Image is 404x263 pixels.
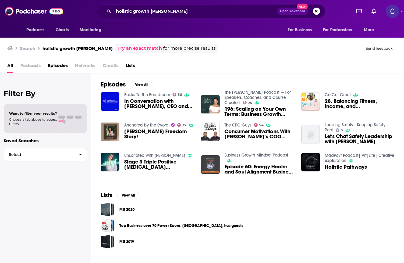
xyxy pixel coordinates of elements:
a: 196: Scaling on Your Own Terms: Business Growth Insights with Tracey Jazmin [224,106,294,117]
div: Keywords by Traffic [67,36,102,40]
h3: holistic growth [PERSON_NAME] [43,46,113,51]
a: MadPo3t Podcast| Art|Life| Creative exploration [325,153,394,163]
a: Books To The Boardroom [124,92,170,97]
a: MU 2020 [101,203,115,216]
span: Select [4,153,74,157]
span: For Business [288,26,312,34]
a: Tracey Gee's Freedom Story! [124,129,194,139]
span: Episode 60: Energy Healer and Soul Alignment Business Woman - [PERSON_NAME] The Evolved CEO [224,164,294,174]
a: MU 2019 [101,235,115,248]
span: 28. Balancing Fitness, Income, and [MEDICAL_DATA] with [PERSON_NAME] [325,99,394,109]
a: ListsView All [101,191,139,199]
h2: Episodes [101,81,126,88]
a: Unscripted with Alex [124,153,185,158]
img: Consumer Motivations With NielsenIQ’s COO Tracey Massey [201,123,220,141]
a: Let's Chat Safety Leadership with Tracey Burton [325,134,394,144]
input: Search podcasts, credits, & more... [114,6,277,16]
a: 37 [177,123,187,127]
span: 196: Scaling on Your Own Terms: Business Growth Insights with [PERSON_NAME] [224,106,294,117]
img: Let's Chat Safety Leadership with Tracey Burton [301,125,320,143]
div: Domain: [DOMAIN_NAME] [16,16,67,21]
span: Logged in as publicityxxtina [386,5,399,18]
span: Consumer Motivations With [PERSON_NAME]’s COO [PERSON_NAME] [224,129,294,139]
span: 5 [341,129,343,132]
a: 54 [254,123,264,127]
a: 36 [173,93,182,96]
button: open menu [22,24,52,36]
span: for more precise results [163,45,216,52]
span: More [364,26,374,34]
button: View All [131,81,152,88]
img: Holistic Pathways [301,153,320,171]
img: website_grey.svg [10,16,15,21]
button: Open AdvancedNew [277,8,308,15]
button: Show profile menu [386,5,399,18]
span: Stage 3 Triple Positive [MEDICAL_DATA] [PERSON_NAME]'s Story: Part 2 [124,159,194,170]
button: open menu [319,24,361,36]
a: In Conversation with Tracey-Lee Napier, CEO and Company Director of Holistic Lifestyle Services [124,99,194,109]
span: Charts [56,26,69,34]
a: Show notifications dropdown [354,6,364,16]
a: Charts [52,24,72,36]
a: Podchaser - Follow, Share and Rate Podcasts [5,5,63,17]
a: The Laylee Emadi Podcast — For Speakers, Coaches, and Course Creators [224,90,291,105]
img: 196: Scaling on Your Own Terms: Business Growth Insights with Tracey Jazmin [201,95,220,113]
a: Holistic Pathways [325,164,367,170]
span: 37 [182,124,187,126]
span: In Conversation with [PERSON_NAME], CEO and Company Director of Holistic Lifestyle Services [124,99,194,109]
span: 54 [259,124,264,126]
p: Saved Searches [4,138,87,143]
img: 28. Balancing Fitness, Income, and Personal Growth with Tracey Zusman [301,92,320,111]
img: User Profile [386,5,399,18]
div: v 4.0.25 [17,10,30,15]
button: Select [4,148,87,161]
a: Episode 60: Energy Healer and Soul Alignment Business Woman - Tracey Gilles The Evolved CEO [224,164,294,174]
a: In Conversation with Tracey-Lee Napier, CEO and Company Director of Holistic Lifestyle Services [101,92,119,111]
a: 5 [336,128,343,132]
button: Send feedback [364,46,394,51]
span: Let's Chat Safety Leadership with [PERSON_NAME] [325,134,394,144]
span: 36 [178,93,182,96]
a: Episodes [48,61,68,73]
span: Choose a tab above to access filters. [9,117,57,126]
h3: Search [20,46,35,51]
h2: Filter By [4,89,87,98]
a: The CPG Guys [224,123,252,128]
span: Networks [75,61,95,73]
h2: Lists [101,191,112,199]
img: Stage 3 Triple Positive Breast Cancer Tracey's Story: Part 2 [101,153,119,171]
a: Business Growth Mindset Podcast [224,153,288,158]
button: View All [117,192,139,199]
span: Monitoring [80,26,101,34]
a: Show notifications dropdown [369,6,378,16]
span: Podcasts [26,26,44,34]
button: open menu [360,24,382,36]
a: Go Get Great [325,92,351,97]
a: Top Business over 70 Power Score, [GEOGRAPHIC_DATA], has guests [119,222,243,229]
span: All [7,61,13,73]
img: Episode 60: Energy Healer and Soul Alignment Business Woman - Tracey Gilles The Evolved CEO [201,155,220,174]
a: MU 2019 [119,238,134,245]
span: New [297,4,308,9]
span: Podcasts [20,61,41,73]
span: Credits [103,61,118,73]
a: Leading Safety - Keeping Safety Real [325,122,385,133]
a: Consumer Motivations With NielsenIQ’s COO Tracey Massey [224,129,294,139]
span: [PERSON_NAME] Freedom Story! [124,129,194,139]
a: EpisodesView All [101,81,152,88]
a: MU 2020 [119,206,135,213]
div: Domain Overview [23,36,54,40]
span: Top Business over 70 Power Score, US, has guests [101,219,115,232]
a: 25 [243,101,252,104]
span: Open Advanced [280,10,305,13]
span: Want to filter your results? [9,111,57,116]
a: Lists [126,61,135,73]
